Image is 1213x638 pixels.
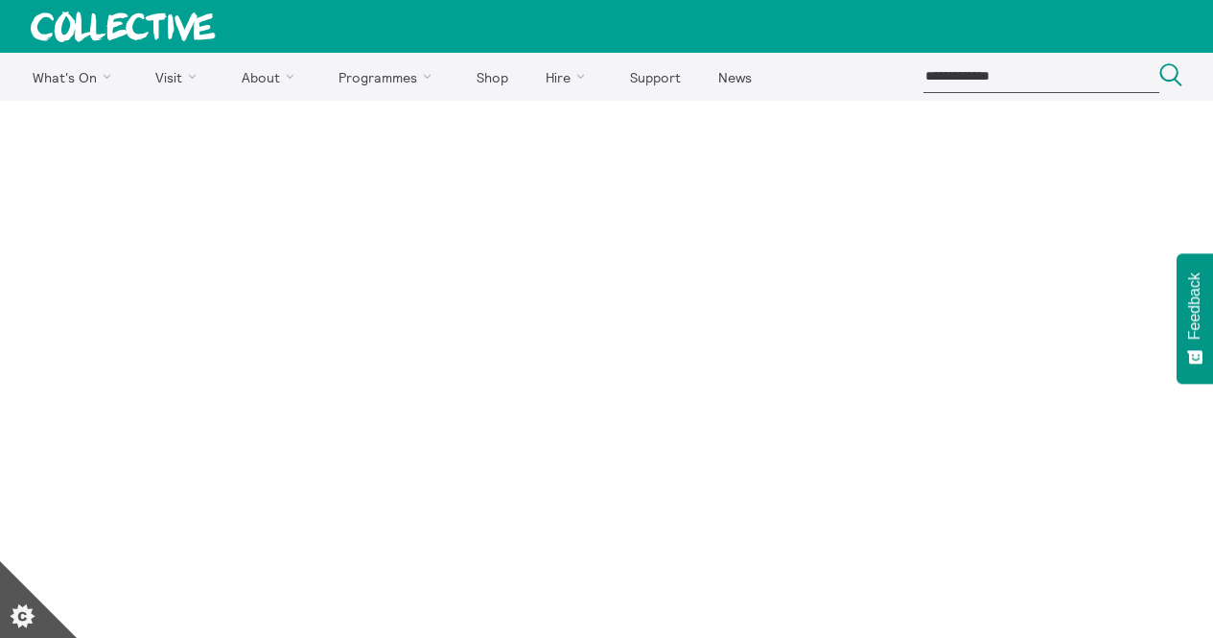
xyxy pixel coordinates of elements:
[15,53,135,101] a: What's On
[1177,253,1213,384] button: Feedback - Show survey
[459,53,525,101] a: Shop
[322,53,456,101] a: Programmes
[1186,272,1203,340] span: Feedback
[139,53,222,101] a: Visit
[529,53,610,101] a: Hire
[224,53,318,101] a: About
[701,53,768,101] a: News
[613,53,697,101] a: Support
